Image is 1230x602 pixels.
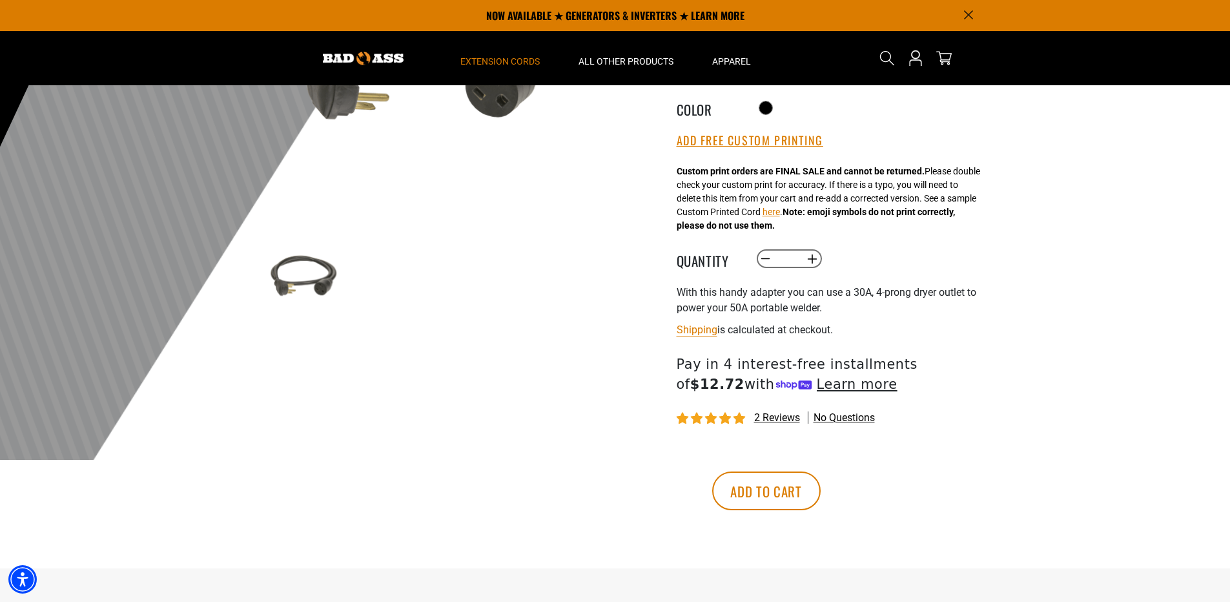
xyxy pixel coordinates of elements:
[677,99,741,116] legend: Color
[754,411,800,424] span: 2 reviews
[677,285,993,316] p: With this handy adapter you can use a 30A, 4-prong dryer outlet to power your 50A portable welder.
[677,207,955,231] strong: Note: emoji symbols do not print correctly, please do not use them.
[814,411,875,425] span: No questions
[712,472,821,510] button: Add to cart
[8,565,37,594] div: Accessibility Menu
[677,321,993,338] div: is calculated at checkout.
[877,48,897,68] summary: Search
[323,52,404,65] img: Bad Ass Extension Cords
[677,251,741,267] label: Quantity
[460,56,540,67] span: Extension Cords
[266,239,341,314] img: black
[934,50,954,66] a: cart
[579,56,673,67] span: All Other Products
[677,324,717,336] a: Shipping
[441,31,559,85] summary: Extension Cords
[905,31,926,85] a: Open this option
[677,413,748,425] span: 5.00 stars
[677,165,980,233] div: Please double check your custom print for accuracy. If there is a typo, you will need to delete t...
[677,134,823,148] button: Add Free Custom Printing
[677,166,925,176] strong: Custom print orders are FINAL SALE and cannot be returned.
[712,56,751,67] span: Apparel
[693,31,770,85] summary: Apparel
[559,31,693,85] summary: All Other Products
[763,205,780,219] button: here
